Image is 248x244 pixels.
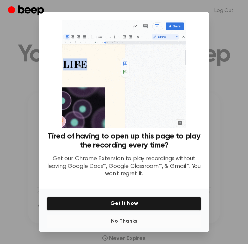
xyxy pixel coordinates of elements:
[62,20,186,128] img: Beep extension in action
[47,197,201,211] button: Get It Now
[8,4,46,17] a: Beep
[208,3,240,19] a: Log Out
[47,155,201,178] p: Get our Chrome Extension to play recordings without leaving Google Docs™, Google Classroom™, & Gm...
[47,132,201,150] h3: Tired of having to open up this page to play the recording every time?
[47,215,201,228] button: No Thanks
